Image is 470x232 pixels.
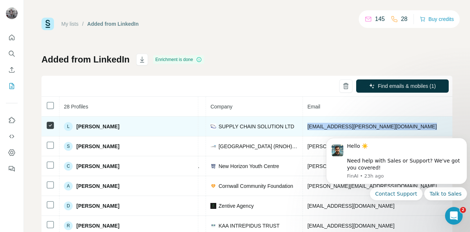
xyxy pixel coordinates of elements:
[76,143,119,150] span: [PERSON_NAME]
[76,163,119,170] span: [PERSON_NAME]
[210,104,232,110] span: Company
[307,203,394,209] span: [EMAIL_ADDRESS][DOMAIN_NAME]
[323,131,470,205] iframe: Intercom notifications message
[210,143,216,149] img: company-logo
[210,124,216,129] img: company-logo
[64,104,88,110] span: 28 Profiles
[76,222,119,229] span: [PERSON_NAME]
[307,163,437,169] span: [PERSON_NAME][EMAIL_ADDRESS][DOMAIN_NAME]
[375,15,385,24] p: 145
[153,55,204,64] div: Enrichment is done
[76,182,119,190] span: [PERSON_NAME]
[64,201,73,210] div: D
[61,21,79,27] a: My lists
[460,207,466,213] span: 2
[218,123,294,130] span: SUPPLY CHAIN SOLUTION LTD
[6,31,18,44] button: Quick start
[218,222,279,229] span: KAA INTREPIDUS TRUST
[64,142,73,151] div: S
[307,124,437,129] span: [EMAIL_ADDRESS][PERSON_NAME][DOMAIN_NAME]
[82,20,84,28] li: /
[64,182,73,190] div: A
[210,223,216,229] img: company-logo
[76,123,119,130] span: [PERSON_NAME]
[6,114,18,127] button: Use Surfe on LinkedIn
[6,130,18,143] button: Use Surfe API
[218,163,279,170] span: New Horizon Youth Centre
[6,7,18,19] img: Avatar
[6,146,18,159] button: Dashboard
[6,79,18,93] button: My lists
[6,47,18,60] button: Search
[218,202,254,210] span: Zentive Agency
[87,20,139,28] div: Added from LinkedIn
[64,221,73,230] div: R
[64,122,73,131] div: L
[307,104,320,110] span: Email
[401,15,408,24] p: 28
[420,14,454,24] button: Buy credits
[210,183,216,189] img: company-logo
[64,162,73,171] div: C
[445,207,463,225] iframe: Intercom live chat
[218,143,298,150] span: [GEOGRAPHIC_DATA] (RNOH) NHS Trust
[41,18,54,30] img: Surfe Logo
[218,182,293,190] span: Cornwall Community Foundation
[41,54,130,65] h1: Added from LinkedIn
[76,202,119,210] span: [PERSON_NAME]
[210,163,216,169] img: company-logo
[307,223,394,229] span: [EMAIL_ADDRESS][DOMAIN_NAME]
[6,63,18,76] button: Enrich CSV
[210,203,216,209] img: company-logo
[356,79,449,93] button: Find emails & mobiles (1)
[307,183,437,189] span: [PERSON_NAME][EMAIL_ADDRESS][DOMAIN_NAME]
[6,162,18,175] button: Feedback
[378,82,436,90] span: Find emails & mobiles (1)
